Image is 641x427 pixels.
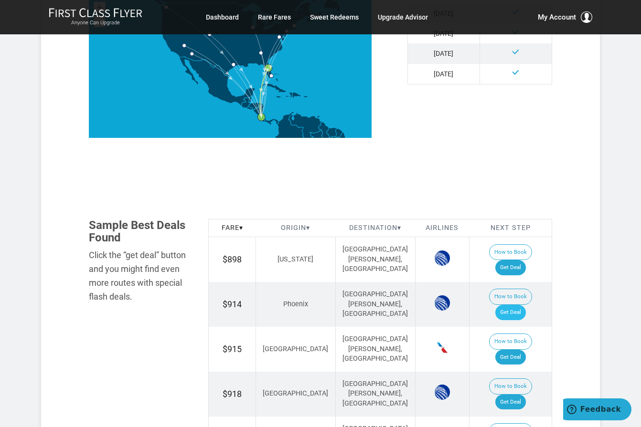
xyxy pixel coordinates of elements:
[310,9,359,26] a: Sweet Redeems
[495,395,526,410] a: Get Deal
[342,245,408,273] span: [GEOGRAPHIC_DATA][PERSON_NAME], [GEOGRAPHIC_DATA]
[335,219,415,237] th: Destination
[239,224,243,232] span: ▾
[495,260,526,275] a: Get Deal
[397,224,401,232] span: ▾
[263,345,328,353] span: [GEOGRAPHIC_DATA]
[49,8,142,27] a: First Class FlyerAnyone Can Upgrade
[223,254,242,264] span: $898
[469,219,552,237] th: Next Step
[257,113,271,121] g: San Jose, Costa Rica
[288,112,322,141] path: Venezuela
[327,127,337,138] path: Suriname
[232,62,240,66] g: Houston
[538,11,592,23] button: My Account
[258,9,291,26] a: Rare Fares
[241,98,251,108] path: Guatemala
[246,106,252,110] path: El Salvador
[274,112,304,153] path: Colombia
[563,398,631,422] iframe: Opens a widget where you can find more information
[223,344,242,354] span: $915
[256,219,336,237] th: Origin
[89,219,194,244] h3: Sample Best Deals Found
[49,20,142,26] small: Anyone Can Upgrade
[292,92,301,98] path: Dominican Republic
[223,299,242,309] span: $914
[223,389,242,399] span: $918
[435,340,450,355] span: American Airlines
[342,290,408,318] span: [GEOGRAPHIC_DATA][PERSON_NAME], [GEOGRAPHIC_DATA]
[435,250,450,266] span: United
[276,96,281,98] path: Jamaica
[89,249,194,303] div: Click the “get deal” button and you might find even more routes with special flash deals.
[435,385,450,400] span: United
[182,43,191,47] g: Las Vegas
[304,96,308,97] path: Puerto Rico
[286,92,293,97] path: Haiti
[489,244,532,260] button: How to Book
[495,305,526,320] a: Get Deal
[179,57,255,106] path: Mexico
[538,11,576,23] span: My Account
[209,219,256,237] th: Fare
[263,389,328,397] span: [GEOGRAPHIC_DATA]
[489,333,532,350] button: How to Book
[407,64,480,84] td: [DATE]
[265,118,279,125] path: Panama
[253,105,264,116] path: Nicaragua
[489,289,532,305] button: How to Book
[342,380,408,407] span: [GEOGRAPHIC_DATA][PERSON_NAME], [GEOGRAPHIC_DATA]
[415,219,469,237] th: Airlines
[318,122,330,139] path: Guyana
[278,35,286,39] g: Washington DC
[259,51,267,55] g: Atlanta
[378,9,428,26] a: Upgrade Advisor
[342,335,408,363] span: [GEOGRAPHIC_DATA][PERSON_NAME], [GEOGRAPHIC_DATA]
[49,8,142,18] img: First Class Flyer
[283,300,308,308] span: Phoenix
[435,295,450,311] span: United
[306,224,310,232] span: ▾
[335,128,342,137] path: French Guiana
[407,43,480,63] td: [DATE]
[495,350,526,365] a: Get Deal
[489,378,532,395] button: How to Book
[206,9,239,26] a: Dashboard
[265,64,278,72] g: Orlando
[317,115,320,118] path: Trinidad and Tobago
[190,52,198,55] g: Phoenix
[269,74,278,78] g: Miami
[278,255,313,263] span: [US_STATE]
